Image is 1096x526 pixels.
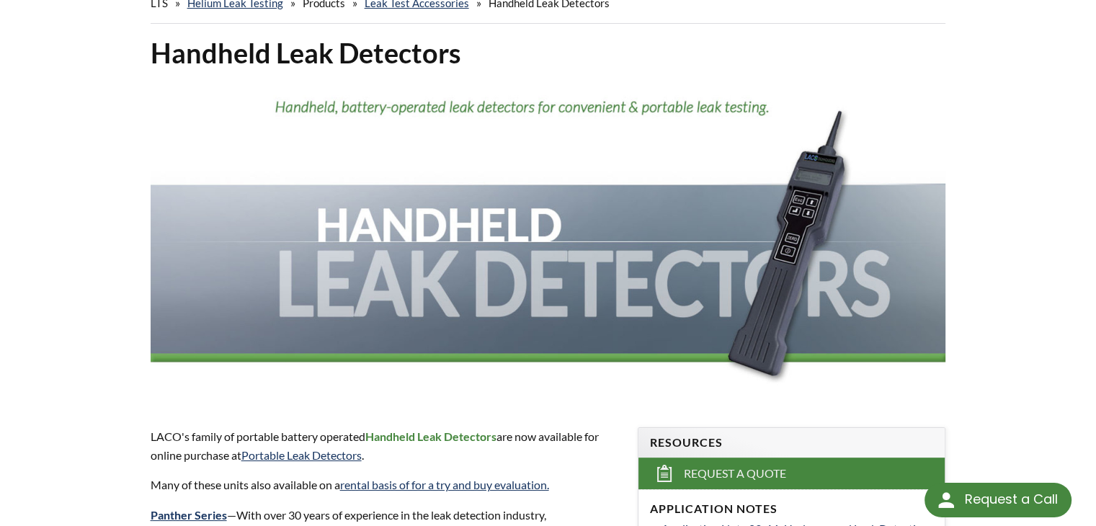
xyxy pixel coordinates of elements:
[638,458,945,489] a: Request a Quote
[650,502,933,517] h4: Application Notes
[964,483,1057,516] div: Request a Call
[650,435,933,450] h4: Resources
[151,82,946,401] img: Handheld Leak Detector header
[151,508,227,522] a: Panther Series
[241,448,362,462] a: Portable Leak Detectors
[684,466,786,481] span: Request a Quote
[151,35,946,71] h1: Handheld Leak Detectors
[365,429,496,443] strong: Handheld Leak Detectors
[151,476,621,494] p: Many of these units also available on a
[925,483,1072,517] div: Request a Call
[151,427,621,464] p: LACO's family of portable battery operated are now available for online purchase at .
[935,489,958,512] img: round button
[340,478,549,491] a: rental basis of for a try and buy evaluation.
